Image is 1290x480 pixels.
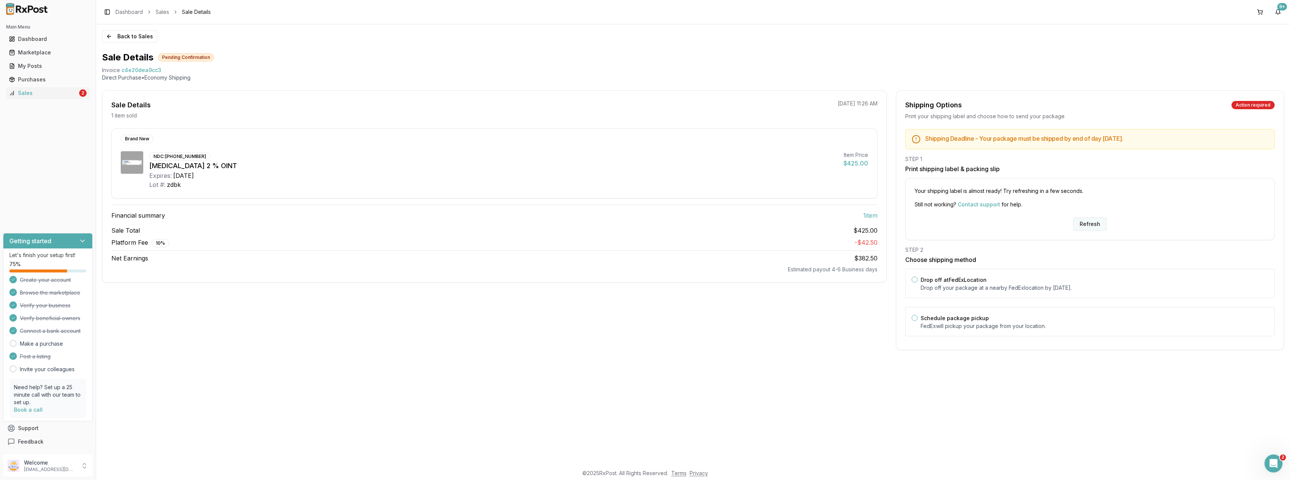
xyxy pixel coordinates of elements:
div: Action required [1231,101,1275,109]
div: 10 % [151,239,169,247]
img: User avatar [7,460,19,472]
span: Connect a bank account [20,327,81,335]
p: Direct Purchase • Economy Shipping [102,74,1284,81]
h1: Sale Details [102,51,153,63]
span: c4e20dea9cc3 [121,66,161,74]
button: Dashboard [3,33,93,45]
button: Purchases [3,74,93,86]
a: Privacy [690,470,708,476]
label: Drop off at FedEx Location [921,277,987,283]
span: Sale Total [111,226,140,235]
span: Browse the marketplace [20,289,80,296]
img: RxPost Logo [3,3,51,15]
a: Invite your colleagues [20,366,75,373]
span: - $42.50 [855,239,877,246]
div: My Posts [9,62,87,70]
p: Let's finish your setup first! [9,251,86,259]
h3: Choose shipping method [905,255,1275,264]
div: Brand New [121,135,153,143]
a: Dashboard [115,8,143,16]
div: Expires: [149,171,172,180]
label: Schedule package pickup [921,315,989,321]
div: Sales [9,89,78,97]
button: Feedback [3,435,93,448]
div: Print your shipping label and choose how to send your package [905,113,1275,120]
p: FedEx will pickup your package from your location. [921,322,1268,330]
nav: breadcrumb [115,8,211,16]
a: Terms [671,470,687,476]
div: Dashboard [9,35,87,43]
div: STEP 1 [905,155,1275,163]
div: 9+ [1277,3,1287,11]
div: Invoice [102,66,120,74]
div: STEP 2 [905,246,1275,254]
p: Need help? Set up a 25 minute call with our team to set up. [14,384,82,406]
span: $425.00 [853,226,877,235]
div: Purchases [9,76,87,83]
a: Book a call [14,406,43,413]
div: Sale Details [111,100,151,110]
button: Back to Sales [102,30,157,42]
button: 9+ [1272,6,1284,18]
a: Dashboard [6,32,90,46]
span: Net Earnings [111,254,148,263]
a: Make a purchase [20,340,63,348]
div: Item Price [843,151,868,159]
div: Pending Confirmation [158,53,214,62]
div: $425.00 [843,159,868,168]
span: 1 item [863,211,877,220]
p: [DATE] 11:26 AM [838,100,877,107]
span: Financial summary [111,211,165,220]
a: Sales [156,8,169,16]
span: 2 [1280,454,1286,460]
p: Welcome [24,459,76,466]
span: Platform Fee [111,238,169,247]
span: Create your account [20,276,71,284]
h5: Shipping Deadline - Your package must be shipped by end of day [DATE] . [925,135,1268,141]
div: 2 [79,89,87,97]
a: Purchases [6,73,90,86]
p: 1 item sold [111,112,137,119]
button: My Posts [3,60,93,72]
button: Support [3,421,93,435]
div: zdbk [167,180,181,189]
p: [EMAIL_ADDRESS][DOMAIN_NAME] [24,466,76,472]
div: Estimated payout 4-6 Business days [111,266,877,273]
div: [DATE] [173,171,194,180]
div: [MEDICAL_DATA] 2 % OINT [149,161,837,171]
p: Still not working? for help. [915,201,1265,208]
button: Sales2 [3,87,93,99]
button: Marketplace [3,47,93,59]
div: NDC: [PHONE_NUMBER] [149,152,210,161]
span: 75 % [9,260,21,268]
h2: Main Menu [6,24,90,30]
a: Sales2 [6,86,90,100]
span: Verify beneficial owners [20,314,80,322]
iframe: Intercom live chat [1264,454,1282,472]
p: Your shipping label is almost ready! Try refreshing in a few seconds. [915,187,1265,195]
h3: Print shipping label & packing slip [905,164,1275,173]
span: Post a listing [20,353,51,360]
h3: Getting started [9,236,51,245]
img: Eucrisa 2 % OINT [121,151,143,174]
div: Shipping Options [905,100,962,110]
a: My Posts [6,59,90,73]
span: Sale Details [182,8,211,16]
button: Refresh [1073,217,1107,231]
div: Marketplace [9,49,87,56]
div: Lot #: [149,180,165,189]
a: Marketplace [6,46,90,59]
span: Verify your business [20,302,70,309]
span: Feedback [18,438,43,445]
p: Drop off your package at a nearby FedEx location by [DATE] . [921,284,1268,292]
span: $382.50 [854,254,877,262]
